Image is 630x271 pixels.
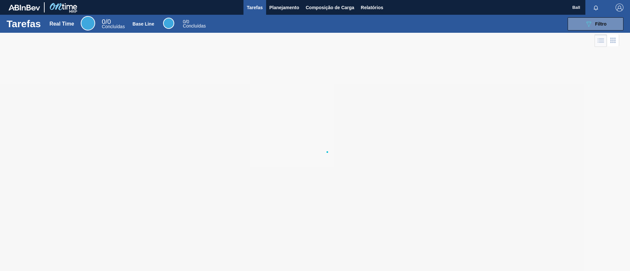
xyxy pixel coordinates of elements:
span: Planejamento [269,4,299,11]
button: Filtro [568,17,623,30]
div: Real Time [81,16,95,30]
button: Notificações [585,3,606,12]
span: Filtro [595,21,607,27]
span: / 0 [102,18,111,25]
div: Real Time [102,19,125,29]
span: 0 [102,18,105,25]
img: Logout [616,4,623,11]
span: Concluídas [102,24,125,29]
span: Composição de Carga [306,4,354,11]
div: Base Line [183,20,206,28]
span: 0 [183,19,185,24]
div: Base Line [133,21,154,27]
span: Relatórios [361,4,383,11]
div: Base Line [163,18,174,29]
span: / 0 [183,19,189,24]
h1: Tarefas [7,20,41,28]
img: TNhmsLtSVTkK8tSr43FrP2fwEKptu5GPRR3wAAAABJRU5ErkJggg== [9,5,40,10]
div: Real Time [50,21,74,27]
span: Tarefas [247,4,263,11]
span: Concluídas [183,23,206,29]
